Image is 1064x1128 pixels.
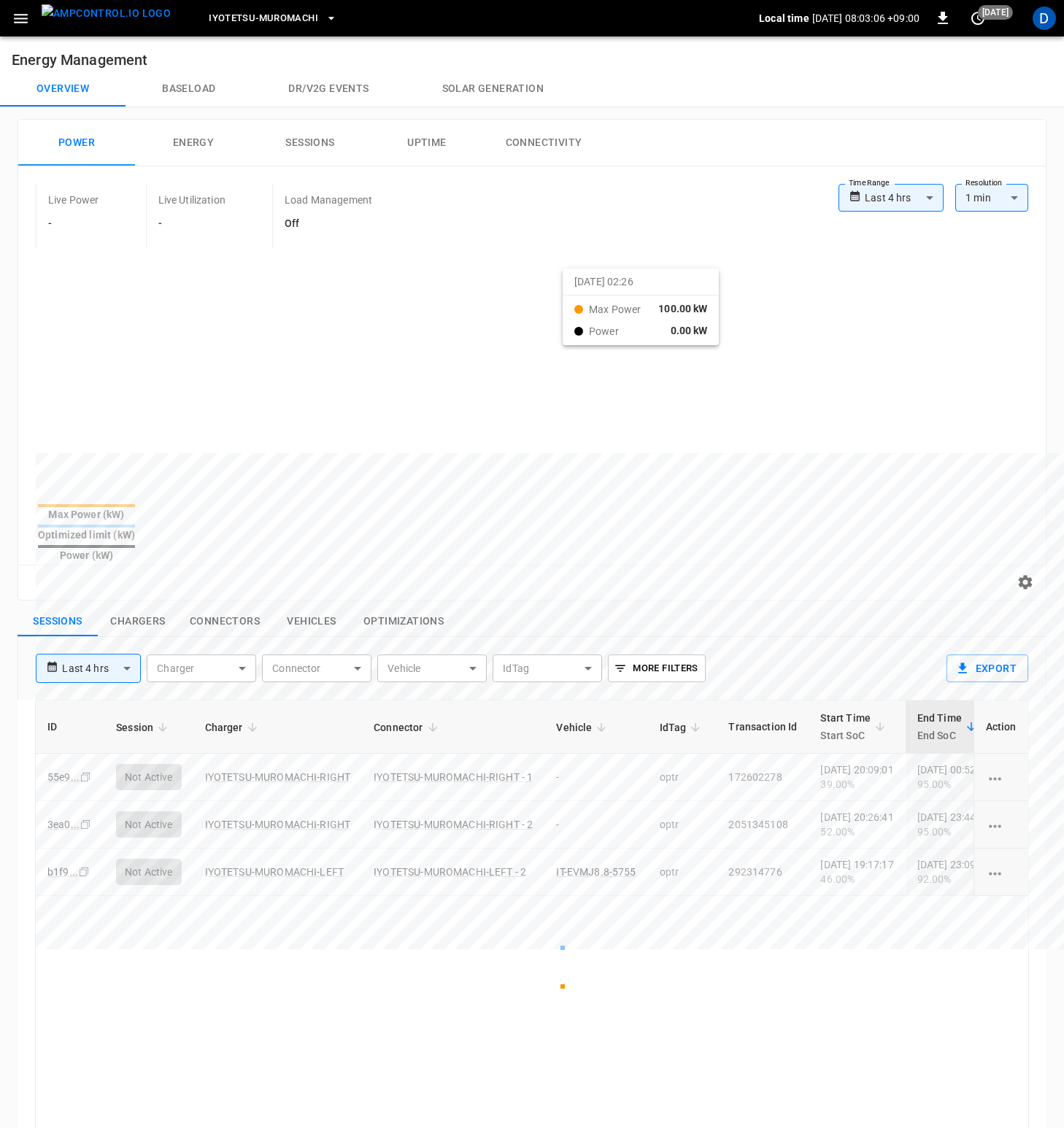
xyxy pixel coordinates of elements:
[485,120,602,166] button: Connectivity
[252,72,405,107] button: Dr/V2G events
[98,606,178,637] button: show latest charge points
[978,5,1013,20] span: [DATE]
[203,4,343,33] button: Iyotetsu-Muromachi
[369,120,485,166] button: Uptime
[271,606,352,637] button: show latest vehicles
[158,193,225,207] p: Live Utilization
[820,727,871,744] p: Start SoC
[965,177,1002,189] label: Resolution
[660,719,706,736] span: IdTag
[48,193,99,207] p: Live Power
[178,606,271,637] button: show latest connectors
[849,177,890,189] label: Time Range
[48,216,99,232] h6: -
[955,184,1028,212] div: 1 min
[18,120,135,166] button: Power
[820,709,871,744] div: Start Time
[126,72,252,107] button: Baseload
[18,606,98,637] button: show latest sessions
[865,184,944,212] div: Last 4 hrs
[285,193,372,207] p: Load Management
[717,700,809,754] th: Transaction Id
[917,727,962,744] p: End SoC
[759,11,809,26] p: Local time
[986,817,1017,832] div: charging session options
[917,709,962,744] div: End Time
[374,719,442,736] span: Connector
[974,700,1028,754] th: Action
[947,654,1028,682] button: Export
[608,654,705,682] button: More Filters
[986,865,1017,879] div: charging session options
[406,72,580,107] button: Solar generation
[36,700,104,754] th: ID
[42,4,171,23] img: ampcontrol.io logo
[820,709,890,744] span: Start TimeStart SoC
[285,216,372,232] h6: Off
[62,654,141,682] div: Last 4 hrs
[556,719,611,736] span: Vehicle
[205,719,262,736] span: Charger
[209,10,318,27] span: Iyotetsu-Muromachi
[986,770,1017,784] div: charging session options
[917,709,981,744] span: End TimeEnd SoC
[1033,7,1056,30] div: profile-icon
[158,216,225,232] h6: -
[252,120,369,166] button: Sessions
[116,719,172,736] span: Session
[812,11,920,26] p: [DATE] 08:03:06 +09:00
[966,7,990,30] button: set refresh interval
[352,606,455,637] button: show latest optimizations
[135,120,252,166] button: Energy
